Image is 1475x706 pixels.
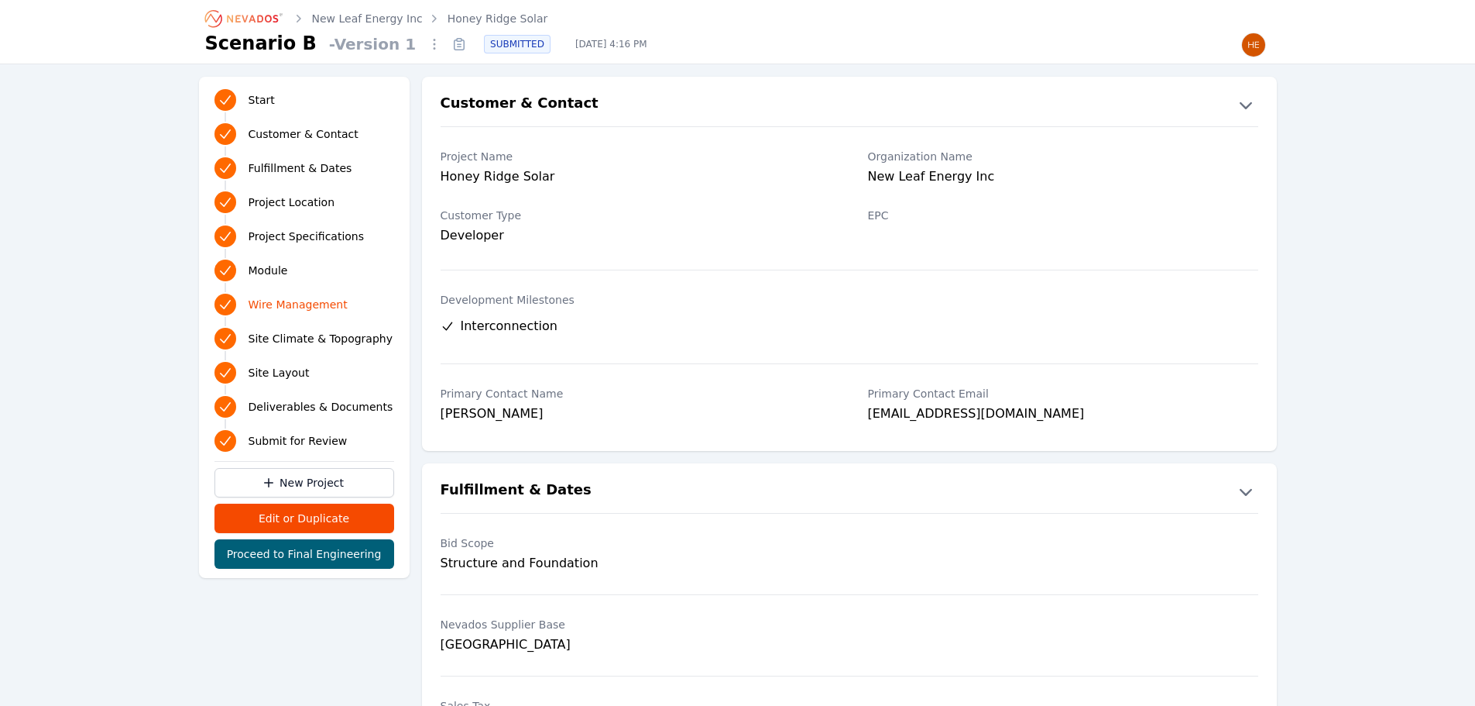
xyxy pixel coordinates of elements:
[214,504,394,533] button: Edit or Duplicate
[441,208,831,223] label: Customer Type
[441,554,831,573] div: Structure and Foundation
[214,86,394,455] nav: Progress
[205,31,317,56] h1: Scenario B
[441,386,831,401] label: Primary Contact Name
[249,433,348,449] span: Submit for Review
[249,331,393,346] span: Site Climate & Topography
[214,539,394,569] button: Proceed to Final Engineering
[249,297,348,312] span: Wire Management
[1241,33,1266,57] img: Henar Luque
[249,160,352,176] span: Fulfillment & Dates
[323,33,422,55] span: - Version 1
[868,386,1258,401] label: Primary Contact Email
[249,126,358,142] span: Customer & Contact
[249,92,275,108] span: Start
[441,292,1258,308] label: Development Milestones
[868,167,1258,189] div: New Leaf Energy Inc
[441,226,831,245] div: Developer
[461,317,557,336] span: Interconnection
[249,399,393,415] span: Deliverables & Documents
[563,38,660,50] span: [DATE] 4:16 PM
[441,617,831,632] label: Nevados Supplier Base
[249,195,335,210] span: Project Location
[441,167,831,189] div: Honey Ridge Solar
[448,11,547,26] a: Honey Ridge Solar
[441,536,831,551] label: Bid Scope
[441,479,592,504] h2: Fulfillment & Dates
[214,468,394,498] a: New Project
[249,263,288,278] span: Module
[484,35,551,53] div: SUBMITTED
[868,405,1258,426] div: [EMAIL_ADDRESS][DOMAIN_NAME]
[441,635,831,654] div: [GEOGRAPHIC_DATA]
[422,92,1277,117] button: Customer & Contact
[441,149,831,164] label: Project Name
[312,11,423,26] a: New Leaf Energy Inc
[868,208,1258,223] label: EPC
[441,405,831,426] div: [PERSON_NAME]
[441,92,599,117] h2: Customer & Contact
[422,479,1277,504] button: Fulfillment & Dates
[249,365,310,381] span: Site Layout
[249,229,365,244] span: Project Specifications
[205,6,548,31] nav: Breadcrumb
[868,149,1258,164] label: Organization Name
